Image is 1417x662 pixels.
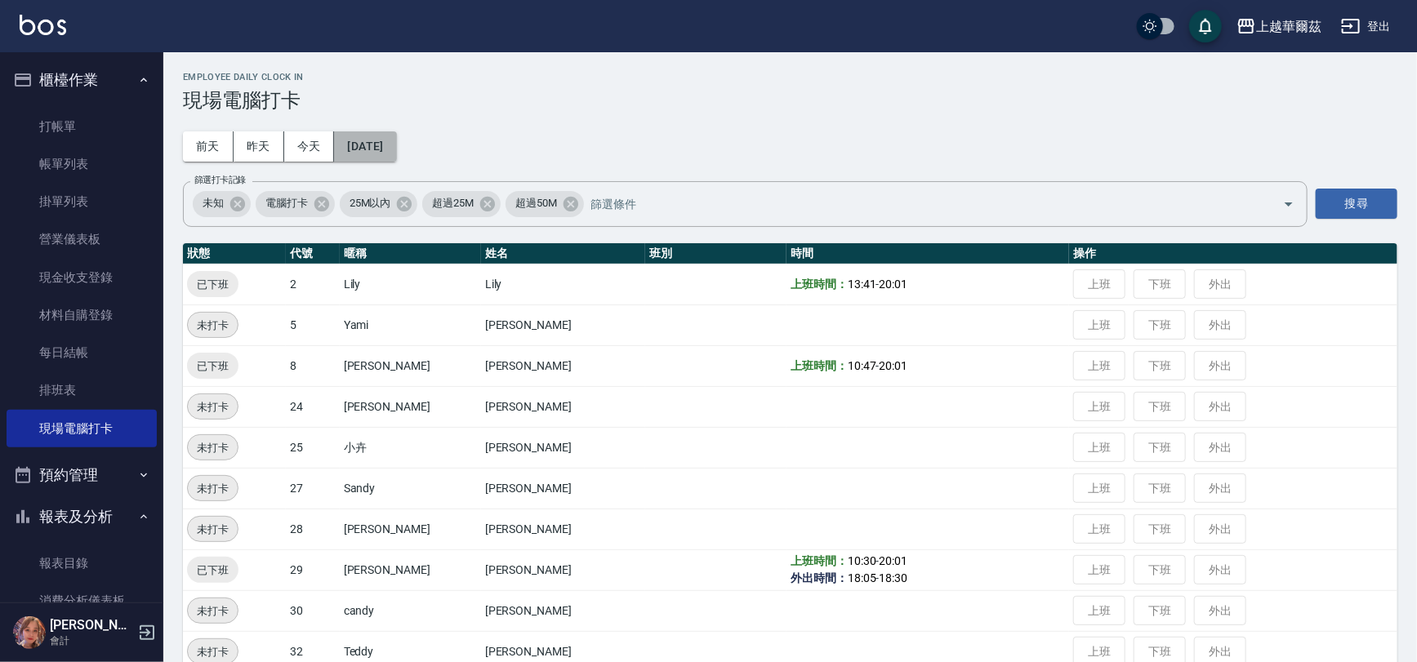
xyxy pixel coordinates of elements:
span: 超過50M [506,195,567,211]
a: 材料自購登錄 [7,296,157,334]
button: 昨天 [234,131,284,162]
td: 28 [286,509,340,549]
div: 超過25M [422,191,501,217]
td: 30 [286,590,340,631]
td: [PERSON_NAME] [340,509,481,549]
span: 10:30 [848,554,876,567]
span: 未打卡 [188,521,238,538]
span: 20:01 [880,359,908,372]
a: 掛單列表 [7,183,157,220]
button: 預約管理 [7,454,157,496]
th: 時間 [786,243,1069,264]
a: 帳單列表 [7,145,157,183]
span: 已下班 [187,276,238,293]
td: 8 [286,345,340,386]
th: 狀態 [183,243,286,264]
td: [PERSON_NAME] [340,386,481,427]
span: 10:47 [848,359,876,372]
td: Sandy [340,468,481,509]
span: 20:01 [880,554,908,567]
td: - [786,264,1069,304]
th: 操作 [1069,243,1397,264]
td: 27 [286,468,340,509]
div: 超過50M [506,191,584,217]
h3: 現場電腦打卡 [183,89,1397,112]
img: Logo [20,15,66,35]
input: 篩選條件 [586,189,1254,218]
span: 未打卡 [188,398,238,415]
button: 報表及分析 [7,495,157,538]
td: candy [340,590,481,631]
a: 報表目錄 [7,544,157,582]
td: [PERSON_NAME] [481,345,645,386]
button: 登出 [1335,11,1397,42]
b: 上班時間： [791,359,848,372]
h2: Employee Daily Clock In [183,72,1397,82]
a: 營業儀表板 [7,220,157,258]
td: 5 [286,304,340,345]
a: 每日結帳 [7,334,157,371]
div: 未知 [193,191,251,217]
td: Lily [481,264,645,304]
a: 排班表 [7,371,157,409]
img: Person [13,616,46,649]
th: 班別 [645,243,786,264]
div: 電腦打卡 [256,191,335,217]
span: 已下班 [187,358,238,375]
div: 25M以內 [340,191,418,217]
th: 姓名 [481,243,645,264]
span: 已下班 [187,562,238,579]
button: 搜尋 [1316,189,1397,219]
button: Open [1276,191,1302,217]
span: 18:05 [848,571,876,584]
td: Yami [340,304,481,345]
span: 未打卡 [188,602,238,620]
th: 暱稱 [340,243,481,264]
button: save [1189,10,1222,42]
button: [DATE] [334,131,396,162]
button: 上越華爾茲 [1230,10,1328,43]
th: 代號 [286,243,340,264]
td: 25 [286,427,340,468]
td: - [786,345,1069,386]
a: 打帳單 [7,108,157,145]
b: 上班時間： [791,554,848,567]
td: - - [786,549,1069,590]
label: 篩選打卡記錄 [194,174,246,186]
b: 上班時間： [791,278,848,291]
td: Lily [340,264,481,304]
b: 外出時間： [791,571,848,584]
td: [PERSON_NAME] [481,304,645,345]
td: 2 [286,264,340,304]
span: 未打卡 [188,480,238,497]
span: 電腦打卡 [256,195,318,211]
a: 現場電腦打卡 [7,410,157,447]
button: 今天 [284,131,335,162]
span: 20:01 [880,278,908,291]
a: 消費分析儀表板 [7,582,157,620]
div: 上越華爾茲 [1256,16,1321,37]
td: [PERSON_NAME] [481,509,645,549]
span: 未打卡 [188,643,238,660]
td: [PERSON_NAME] [481,590,645,631]
span: 超過25M [422,195,483,211]
td: [PERSON_NAME] [481,549,645,590]
span: 13:41 [848,278,876,291]
button: 櫃檯作業 [7,59,157,101]
td: [PERSON_NAME] [340,549,481,590]
td: [PERSON_NAME] [481,468,645,509]
span: 未知 [193,195,234,211]
a: 現金收支登錄 [7,259,157,296]
td: 29 [286,549,340,590]
p: 會計 [50,633,133,648]
span: 未打卡 [188,317,238,334]
h5: [PERSON_NAME] [50,617,133,633]
td: 24 [286,386,340,427]
td: [PERSON_NAME] [340,345,481,386]
td: [PERSON_NAME] [481,427,645,468]
span: 未打卡 [188,439,238,456]
td: [PERSON_NAME] [481,386,645,427]
button: 前天 [183,131,234,162]
td: 小卉 [340,427,481,468]
span: 25M以內 [340,195,401,211]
